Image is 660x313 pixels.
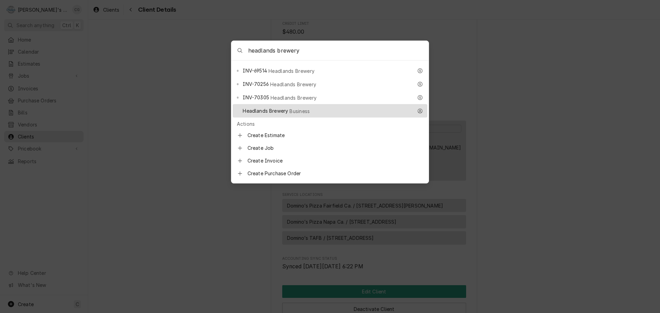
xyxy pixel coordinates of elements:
[243,107,288,114] span: Headlands Brewery
[271,94,317,101] span: Headlands Brewery
[289,108,310,115] span: Business
[243,80,268,88] span: INV-70256
[270,81,316,88] span: Headlands Brewery
[248,41,429,60] input: Search anything
[247,182,423,190] span: Create Bill
[247,170,423,177] span: Create Purchase Order
[231,41,429,183] div: Global Command Menu
[233,119,427,129] div: Actions
[247,157,423,164] span: Create Invoice
[243,94,269,101] span: INV-70305
[268,67,315,75] span: Headlands Brewery
[243,67,267,74] span: INV-69514
[247,144,423,152] span: Create Job
[247,132,423,139] span: Create Estimate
